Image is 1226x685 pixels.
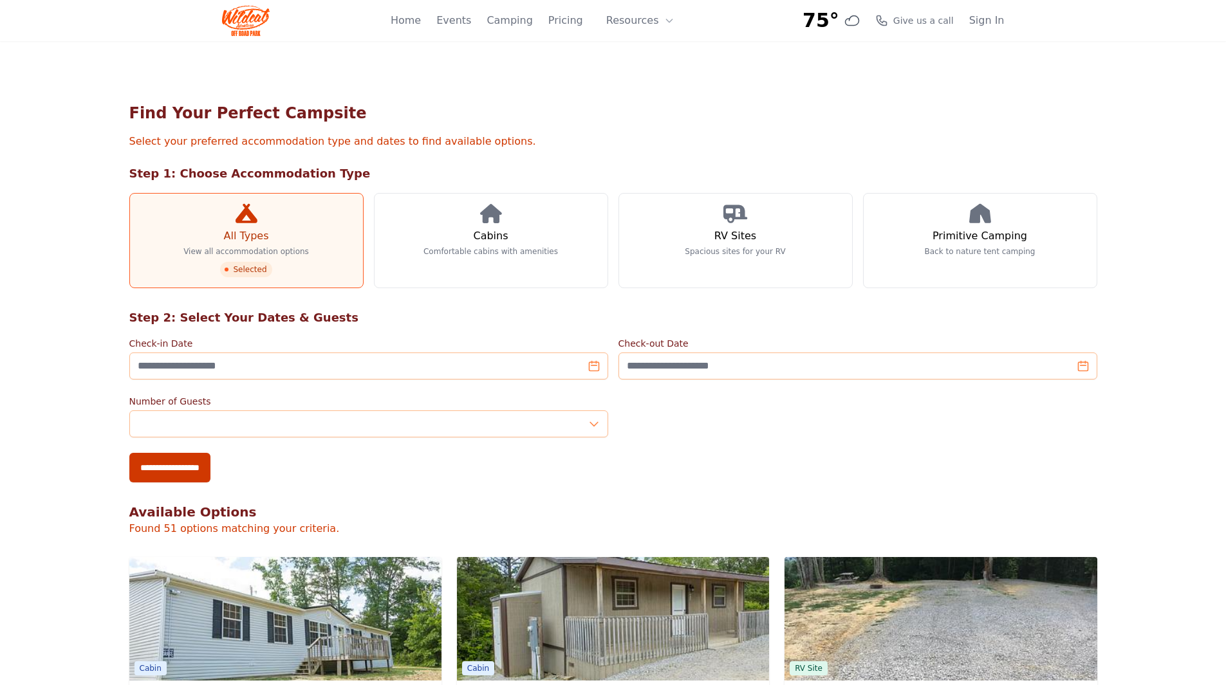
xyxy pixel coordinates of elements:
img: Hillbilly Palace [457,557,769,680]
span: Give us a call [893,14,954,27]
label: Check-out Date [618,337,1097,350]
p: Back to nature tent camping [925,246,1036,257]
h3: Cabins [473,228,508,244]
a: Events [436,13,471,28]
a: Home [391,13,421,28]
h3: Primitive Camping [933,228,1027,244]
img: Wildcat Logo [222,5,270,36]
a: Pricing [548,13,583,28]
label: Check-in Date [129,337,608,350]
a: Give us a call [875,14,954,27]
p: View all accommodation options [183,246,309,257]
h3: RV Sites [714,228,756,244]
a: Cabins Comfortable cabins with amenities [374,193,608,288]
a: RV Sites Spacious sites for your RV [618,193,853,288]
p: Comfortable cabins with amenities [423,246,558,257]
span: 75° [803,9,839,32]
button: Resources [599,8,682,33]
h2: Step 1: Choose Accommodation Type [129,165,1097,183]
h1: Find Your Perfect Campsite [129,103,1097,123]
a: All Types View all accommodation options Selected [129,193,364,288]
h2: Step 2: Select Your Dates & Guests [129,309,1097,327]
a: Primitive Camping Back to nature tent camping [863,193,1097,288]
img: Getaway [129,557,441,680]
label: Number of Guests [129,395,608,408]
img: Campsite 6 [785,557,1097,680]
p: Spacious sites for your RV [685,246,785,257]
a: Sign In [969,13,1005,28]
p: Found 51 options matching your criteria. [129,521,1097,536]
a: Camping [487,13,532,28]
h2: Available Options [129,503,1097,521]
h3: All Types [223,228,268,244]
span: Cabin [462,661,494,675]
span: RV Site [790,661,828,675]
span: Cabin [135,661,167,675]
p: Select your preferred accommodation type and dates to find available options. [129,134,1097,149]
span: Selected [220,262,272,277]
